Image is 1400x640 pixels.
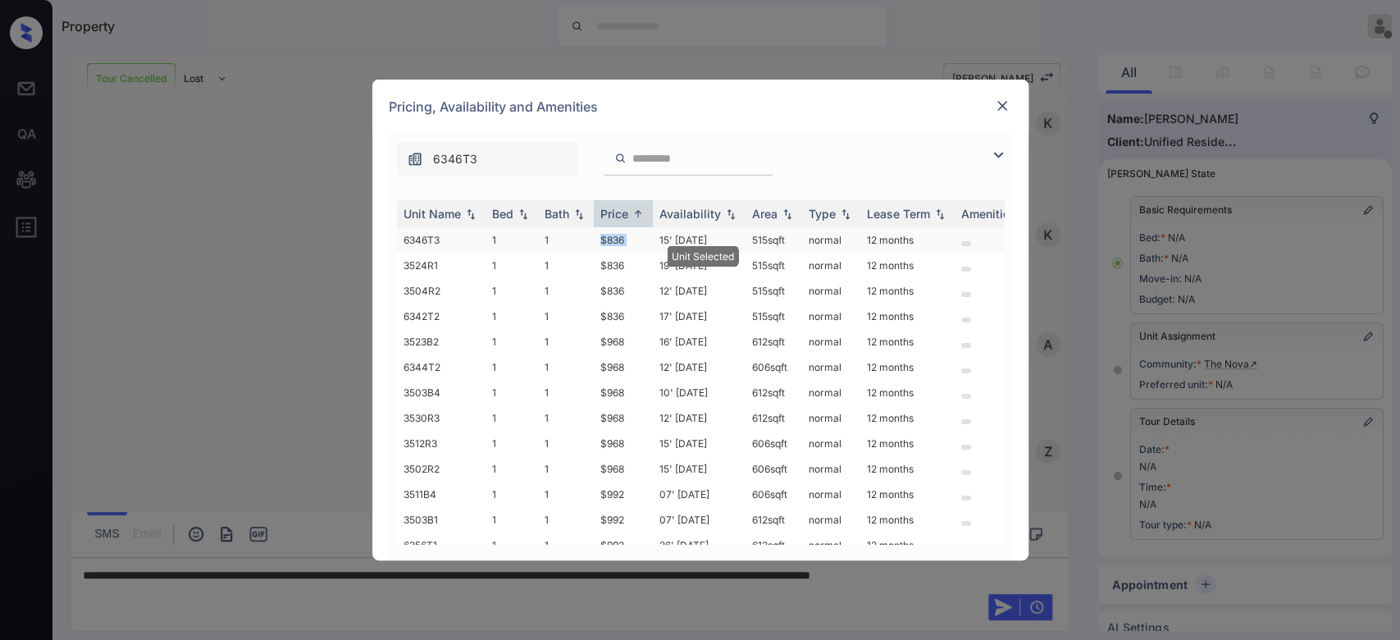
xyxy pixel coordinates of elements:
[860,354,955,380] td: 12 months
[486,456,538,482] td: 1
[538,533,594,558] td: 1
[860,380,955,405] td: 12 months
[407,151,423,167] img: icon-zuma
[860,431,955,456] td: 12 months
[372,80,1028,134] div: Pricing, Availability and Amenities
[397,278,486,304] td: 3504R2
[860,304,955,329] td: 12 months
[600,207,628,221] div: Price
[594,278,653,304] td: $836
[860,253,955,278] td: 12 months
[486,329,538,354] td: 1
[538,482,594,507] td: 1
[594,431,653,456] td: $968
[486,227,538,253] td: 1
[594,405,653,431] td: $968
[486,507,538,533] td: 1
[397,380,486,405] td: 3503B4
[932,208,948,220] img: sorting
[486,405,538,431] td: 1
[653,482,746,507] td: 07' [DATE]
[837,208,854,220] img: sorting
[594,533,653,558] td: $992
[594,304,653,329] td: $836
[802,405,860,431] td: normal
[860,533,955,558] td: 12 months
[538,227,594,253] td: 1
[594,227,653,253] td: $836
[746,507,802,533] td: 612 sqft
[397,431,486,456] td: 3512R3
[746,329,802,354] td: 612 sqft
[538,354,594,380] td: 1
[802,456,860,482] td: normal
[515,208,531,220] img: sorting
[802,253,860,278] td: normal
[653,380,746,405] td: 10' [DATE]
[779,208,796,220] img: sorting
[486,380,538,405] td: 1
[746,431,802,456] td: 606 sqft
[802,380,860,405] td: normal
[463,208,479,220] img: sorting
[802,278,860,304] td: normal
[752,207,778,221] div: Area
[860,278,955,304] td: 12 months
[538,329,594,354] td: 1
[397,227,486,253] td: 6346T3
[653,354,746,380] td: 12' [DATE]
[860,329,955,354] td: 12 months
[538,304,594,329] td: 1
[653,405,746,431] td: 12' [DATE]
[653,329,746,354] td: 16' [DATE]
[723,208,739,220] img: sorting
[594,507,653,533] td: $992
[545,207,569,221] div: Bath
[397,482,486,507] td: 3511B4
[653,253,746,278] td: 19' [DATE]
[571,208,587,220] img: sorting
[594,329,653,354] td: $968
[746,533,802,558] td: 612 sqft
[397,253,486,278] td: 3524R1
[746,380,802,405] td: 612 sqft
[659,207,721,221] div: Availability
[538,278,594,304] td: 1
[486,354,538,380] td: 1
[397,405,486,431] td: 3530R3
[397,354,486,380] td: 6344T2
[802,227,860,253] td: normal
[433,150,477,168] span: 6346T3
[746,253,802,278] td: 515 sqft
[397,456,486,482] td: 3502R2
[860,405,955,431] td: 12 months
[594,456,653,482] td: $968
[486,482,538,507] td: 1
[486,304,538,329] td: 1
[653,507,746,533] td: 07' [DATE]
[594,253,653,278] td: $836
[397,304,486,329] td: 6342T2
[594,482,653,507] td: $992
[486,253,538,278] td: 1
[802,304,860,329] td: normal
[867,207,930,221] div: Lease Term
[746,278,802,304] td: 515 sqft
[988,145,1008,165] img: icon-zuma
[653,278,746,304] td: 12' [DATE]
[746,405,802,431] td: 612 sqft
[746,482,802,507] td: 606 sqft
[630,208,646,220] img: sorting
[594,354,653,380] td: $968
[653,304,746,329] td: 17' [DATE]
[486,278,538,304] td: 1
[653,227,746,253] td: 15' [DATE]
[538,253,594,278] td: 1
[653,533,746,558] td: 26' [DATE]
[809,207,836,221] div: Type
[397,533,486,558] td: 6356T1
[538,405,594,431] td: 1
[802,354,860,380] td: normal
[746,354,802,380] td: 606 sqft
[802,507,860,533] td: normal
